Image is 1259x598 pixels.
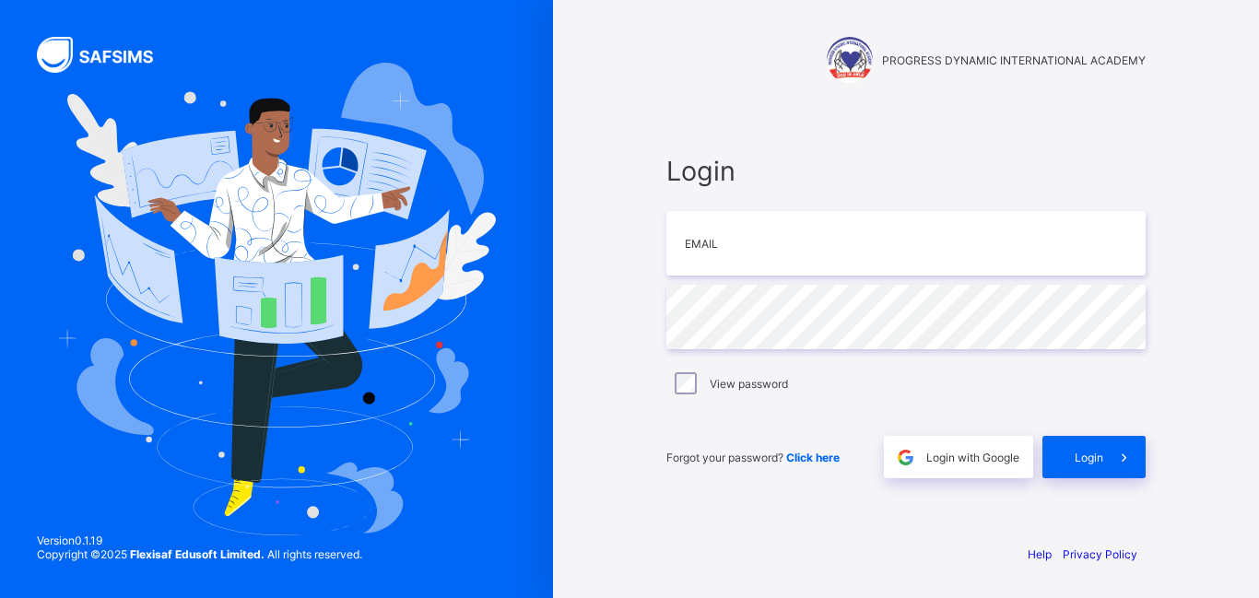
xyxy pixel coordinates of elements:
span: Login [666,155,1146,187]
img: google.396cfc9801f0270233282035f929180a.svg [895,447,916,468]
span: Login with Google [926,451,1019,464]
span: Version 0.1.19 [37,534,362,547]
a: Click here [786,451,840,464]
span: Copyright © 2025 All rights reserved. [37,547,362,561]
a: Privacy Policy [1063,547,1137,561]
img: SAFSIMS Logo [37,37,175,73]
a: Help [1028,547,1052,561]
span: PROGRESS DYNAMIC INTERNATIONAL ACADEMY [882,53,1146,67]
span: Login [1075,451,1103,464]
img: Hero Image [57,63,496,534]
strong: Flexisaf Edusoft Limited. [130,547,265,561]
span: Forgot your password? [666,451,840,464]
label: View password [710,377,788,391]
